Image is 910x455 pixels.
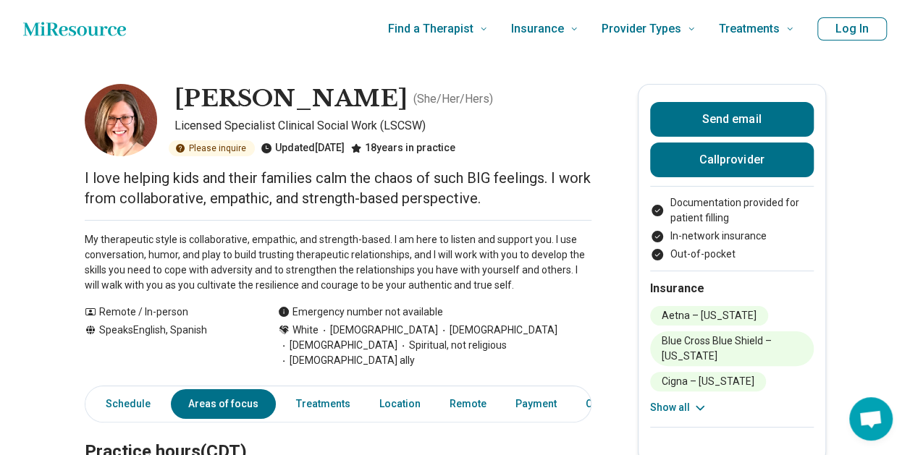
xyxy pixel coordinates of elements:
[319,323,438,338] span: [DEMOGRAPHIC_DATA]
[261,140,345,156] div: Updated [DATE]
[577,389,649,419] a: Credentials
[650,280,814,297] h2: Insurance
[371,389,429,419] a: Location
[511,19,564,39] span: Insurance
[650,247,814,262] li: Out-of-pocket
[350,140,455,156] div: 18 years in practice
[849,397,893,441] div: Open chat
[174,84,408,114] h1: [PERSON_NAME]
[650,229,814,244] li: In-network insurance
[413,90,493,108] p: ( She/Her/Hers )
[650,195,814,262] ul: Payment options
[287,389,359,419] a: Treatments
[650,306,768,326] li: Aetna – [US_STATE]
[719,19,780,39] span: Treatments
[650,143,814,177] button: Callprovider
[85,168,591,208] p: I love helping kids and their families calm the chaos of such BIG feelings. I work from collabora...
[278,305,443,320] div: Emergency number not available
[397,338,507,353] span: Spiritual, not religious
[292,323,319,338] span: White
[650,195,814,226] li: Documentation provided for patient filling
[817,17,887,41] button: Log In
[85,232,591,293] p: My therapeutic style is collaborative, empathic, and strength-based. I am here to listen and supp...
[650,331,814,366] li: Blue Cross Blue Shield – [US_STATE]
[85,305,249,320] div: Remote / In-person
[438,323,557,338] span: [DEMOGRAPHIC_DATA]
[85,323,249,368] div: Speaks English, Spanish
[174,117,591,135] p: Licensed Specialist Clinical Social Work (LSCSW)
[441,389,495,419] a: Remote
[23,14,126,43] a: Home page
[602,19,681,39] span: Provider Types
[278,353,415,368] span: [DEMOGRAPHIC_DATA] ally
[388,19,473,39] span: Find a Therapist
[85,84,157,156] img: Andrea Reece, Licensed Specialist Clinical Social Work (LSCSW)
[278,338,397,353] span: [DEMOGRAPHIC_DATA]
[507,389,565,419] a: Payment
[650,372,766,391] li: Cigna – [US_STATE]
[171,389,276,419] a: Areas of focus
[650,400,707,415] button: Show all
[88,389,159,419] a: Schedule
[650,102,814,137] button: Send email
[169,140,255,156] div: Please inquire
